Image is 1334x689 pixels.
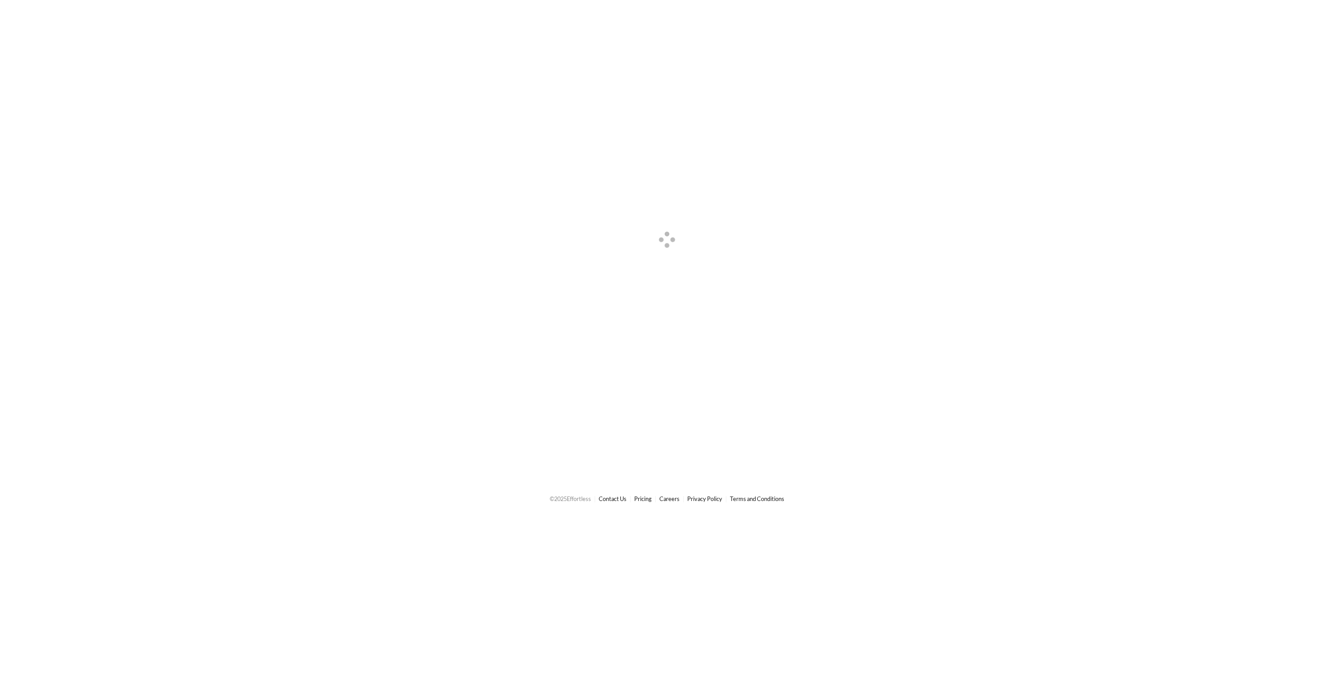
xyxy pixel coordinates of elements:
[659,495,680,502] a: Careers
[599,495,627,502] a: Contact Us
[687,495,722,502] a: Privacy Policy
[550,495,591,502] span: © 2025 Effortless
[634,495,652,502] a: Pricing
[730,495,784,502] a: Terms and Conditions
